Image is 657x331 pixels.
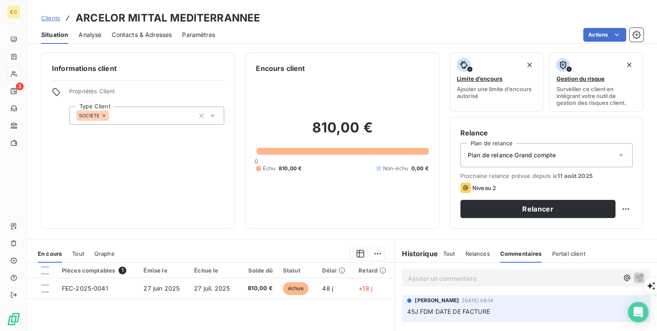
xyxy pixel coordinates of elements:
img: Logo LeanPay [7,312,21,326]
h6: Relance [460,128,633,138]
span: Propriétés Client [69,88,224,100]
div: Open Intercom Messenger [628,302,648,322]
span: Limite d’encours [457,75,502,82]
div: Échue le [194,267,234,274]
span: 3 [16,83,24,90]
a: Clients [41,14,60,22]
span: échue [283,282,309,295]
h2: 810,00 € [256,119,428,145]
div: Retard [359,267,389,274]
button: Gestion du risqueSurveiller ce client en intégrant votre outil de gestion des risques client. [549,52,643,112]
span: 0 [255,158,258,165]
span: +18 j [359,285,372,292]
span: 27 juin 2025 [143,285,179,292]
span: Situation [41,31,68,39]
div: EC [7,5,21,19]
span: Prochaine relance prévue depuis le [460,172,633,179]
span: 11 août 2025 [557,172,593,179]
span: 810,00 € [244,284,273,293]
div: Solde dû [244,267,273,274]
span: 45J FDM DATE DE FACTURE [407,308,490,315]
h6: Informations client [52,63,224,74]
span: [PERSON_NAME] [415,297,459,304]
span: 0,00 € [411,165,429,172]
span: Niveau 2 [472,184,496,191]
span: Tout [443,250,455,257]
a: 3 [7,84,20,98]
h6: Encours client [256,63,305,74]
div: Statut [283,267,312,274]
span: Échu [263,165,275,172]
span: Tout [72,250,84,257]
span: [DATE] 08:14 [462,298,493,303]
span: 1 [119,267,126,274]
span: Plan de relance Grand compte [468,151,556,159]
span: 810,00 € [279,165,301,172]
span: Gestion du risque [556,75,604,82]
span: Surveiller ce client en intégrant votre outil de gestion des risques client. [556,86,636,106]
button: Relancer [460,200,615,218]
span: En cours [38,250,62,257]
input: Ajouter une valeur [109,112,116,120]
button: Actions [583,28,626,42]
div: Délai [322,267,348,274]
span: FEC-2025-0041 [62,285,108,292]
h3: ARCELOR MITTAL MEDITERRANNEE [76,10,260,26]
div: Pièces comptables [62,267,134,274]
span: Relances [465,250,490,257]
span: Graphe [94,250,115,257]
span: Non-échu [383,165,408,172]
span: Analyse [79,31,101,39]
span: 27 juil. 2025 [194,285,230,292]
span: Portail client [552,250,585,257]
span: Paramètres [182,31,215,39]
span: SOCIETE [79,113,100,118]
span: Ajouter une limite d’encours autorisé [457,86,537,99]
span: Commentaires [500,250,541,257]
span: 48 j [322,285,333,292]
div: Émise le [143,267,184,274]
button: Limite d’encoursAjouter une limite d’encours autorisé [450,52,544,112]
span: Clients [41,15,60,21]
span: Contacts & Adresses [112,31,172,39]
h6: Historique [395,248,438,259]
